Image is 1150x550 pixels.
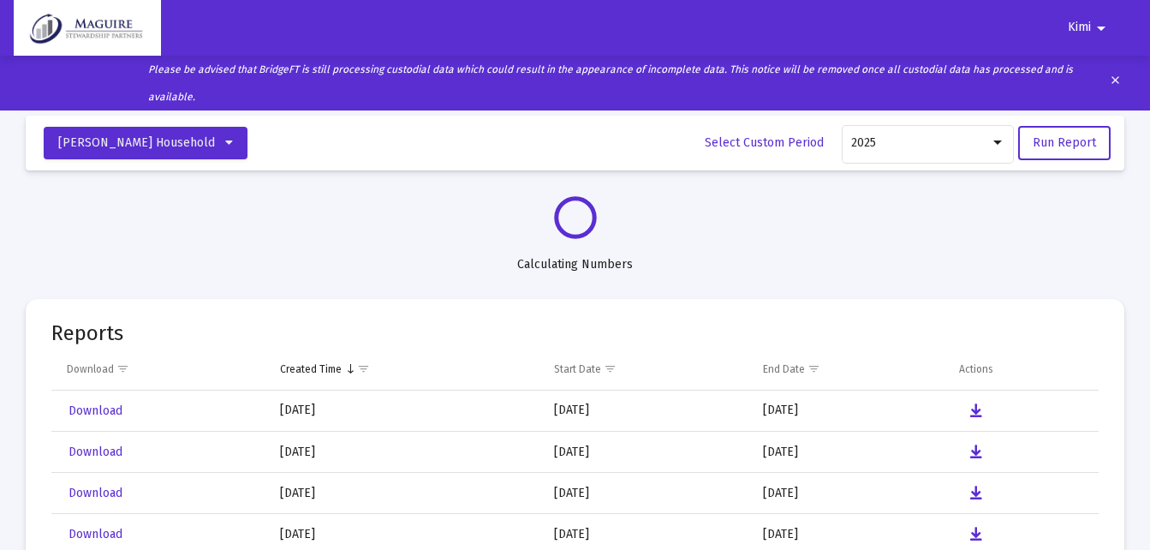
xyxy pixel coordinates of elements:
span: Run Report [1033,135,1096,150]
mat-card-title: Reports [51,325,123,342]
div: Actions [959,362,993,376]
td: Column Start Date [542,349,751,390]
mat-icon: arrow_drop_down [1091,11,1111,45]
span: Show filter options for column 'End Date' [807,362,820,375]
div: Start Date [554,362,601,376]
button: Run Report [1018,126,1111,160]
td: Column Created Time [268,349,542,390]
div: Created Time [280,362,342,376]
div: [DATE] [280,402,530,419]
span: Show filter options for column 'Created Time' [357,362,370,375]
td: [DATE] [542,391,751,432]
div: [DATE] [280,485,530,502]
span: Download [69,404,122,418]
span: Kimi [1068,21,1091,35]
div: Download [67,362,114,376]
span: Download [69,527,122,541]
td: [DATE] [542,432,751,473]
mat-icon: clear [1109,70,1122,96]
button: [PERSON_NAME] Household [44,127,247,159]
span: Select Custom Period [705,135,824,150]
td: [DATE] [751,473,947,514]
span: Show filter options for column 'Download' [116,362,129,375]
span: Download [69,486,122,500]
span: 2025 [851,135,876,150]
span: Download [69,445,122,459]
td: [DATE] [751,432,947,473]
div: [DATE] [280,444,530,461]
span: Show filter options for column 'Start Date' [604,362,617,375]
td: [DATE] [751,391,947,432]
div: [DATE] [280,526,530,543]
td: Column End Date [751,349,947,390]
div: Calculating Numbers [26,239,1124,273]
i: Please be advised that BridgeFT is still processing custodial data which could result in the appe... [148,63,1073,103]
button: Kimi [1047,10,1132,45]
img: Dashboard [27,11,148,45]
td: Column Actions [947,349,1099,390]
span: [PERSON_NAME] Household [58,135,215,150]
div: End Date [763,362,805,376]
td: [DATE] [542,473,751,514]
td: Column Download [51,349,268,390]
